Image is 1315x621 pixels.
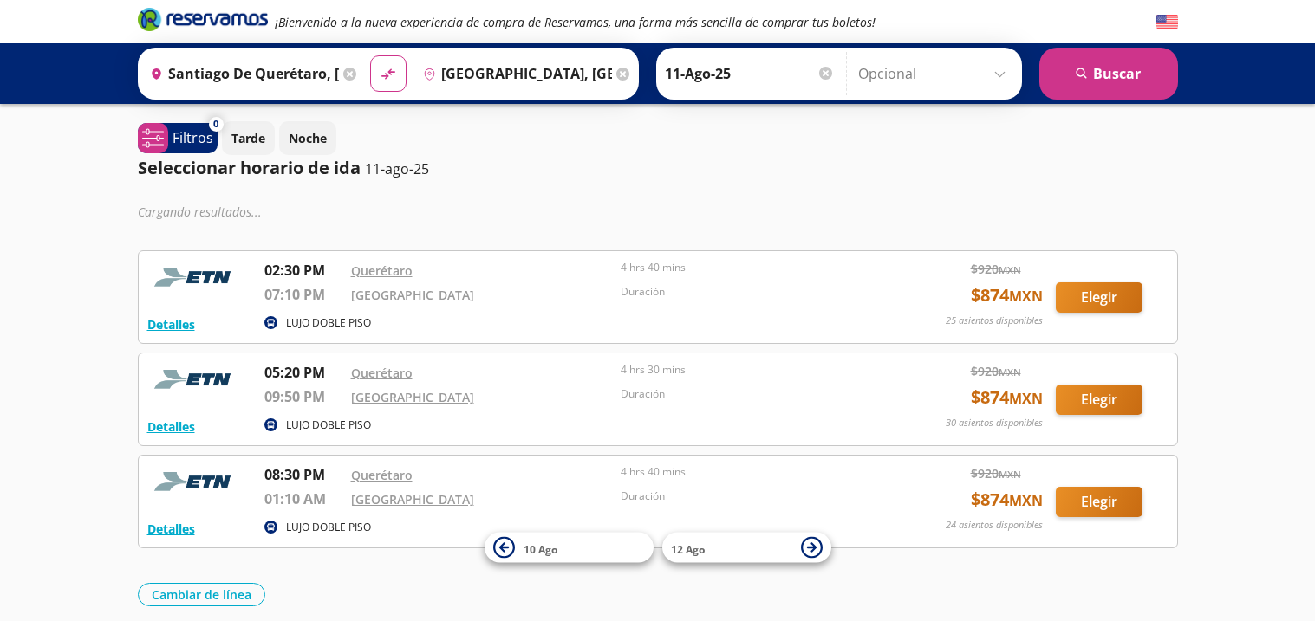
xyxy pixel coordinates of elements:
[213,117,218,132] span: 0
[138,583,265,606] button: Cambiar de línea
[222,121,275,155] button: Tarde
[173,127,213,148] p: Filtros
[1009,389,1043,408] small: MXN
[999,263,1021,276] small: MXN
[351,467,413,483] a: Querétaro
[662,533,831,563] button: 12 Ago
[971,464,1021,482] span: $ 920
[999,468,1021,481] small: MXN
[351,491,474,508] a: [GEOGRAPHIC_DATA]
[365,158,429,179] p: 11-ago-25
[485,533,654,563] button: 10 Ago
[971,282,1043,308] span: $ 874
[999,365,1021,378] small: MXN
[1056,282,1142,313] button: Elegir
[147,260,243,294] img: RESERVAMOS
[138,6,268,32] i: Brand Logo
[351,389,474,405] a: [GEOGRAPHIC_DATA]
[946,416,1043,430] p: 30 asientos disponibles
[1009,491,1043,510] small: MXN
[147,464,243,499] img: RESERVAMOS
[147,315,195,333] button: Detalles
[971,487,1043,513] span: $ 874
[621,362,882,378] p: 4 hrs 30 mins
[286,315,371,331] p: LUJO DOBLE PISO
[275,14,876,30] em: ¡Bienvenido a la nueva experiencia de compra de Reservamos, una forma más sencilla de comprar tus...
[264,260,342,281] p: 02:30 PM
[147,362,243,397] img: RESERVAMOS
[1009,287,1043,306] small: MXN
[971,362,1021,380] span: $ 920
[858,52,1013,95] input: Opcional
[1056,487,1142,517] button: Elegir
[621,260,882,275] p: 4 hrs 40 mins
[665,52,835,95] input: Elegir Fecha
[351,365,413,381] a: Querétaro
[264,362,342,383] p: 05:20 PM
[138,123,218,153] button: 0Filtros
[971,385,1043,411] span: $ 874
[289,129,327,147] p: Noche
[264,284,342,305] p: 07:10 PM
[264,488,342,509] p: 01:10 AM
[279,121,336,155] button: Noche
[621,488,882,504] p: Duración
[147,417,195,436] button: Detalles
[621,284,882,300] p: Duración
[971,260,1021,278] span: $ 920
[1156,11,1178,33] button: English
[621,464,882,480] p: 4 hrs 40 mins
[138,155,361,181] p: Seleccionar horario de ida
[1056,385,1142,415] button: Elegir
[671,541,705,556] span: 12 Ago
[286,417,371,433] p: LUJO DOBLE PISO
[286,520,371,535] p: LUJO DOBLE PISO
[416,52,612,95] input: Buscar Destino
[524,541,557,556] span: 10 Ago
[147,520,195,538] button: Detalles
[138,6,268,37] a: Brand Logo
[231,129,265,147] p: Tarde
[351,262,413,279] a: Querétaro
[351,287,474,303] a: [GEOGRAPHIC_DATA]
[1039,48,1178,100] button: Buscar
[946,518,1043,533] p: 24 asientos disponibles
[138,204,262,220] em: Cargando resultados ...
[143,52,339,95] input: Buscar Origen
[264,386,342,407] p: 09:50 PM
[264,464,342,485] p: 08:30 PM
[621,386,882,402] p: Duración
[946,314,1043,328] p: 25 asientos disponibles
